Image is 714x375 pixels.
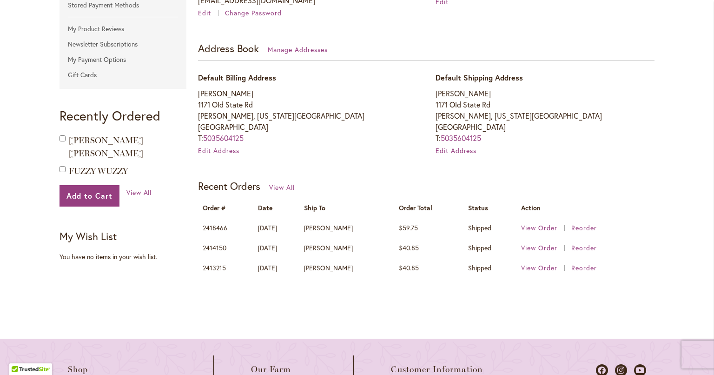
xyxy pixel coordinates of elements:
td: Shipped [463,218,516,238]
th: Date [253,198,299,218]
a: Newsletter Subscriptions [59,37,186,51]
th: Order # [198,198,253,218]
a: View All [269,183,295,192]
a: View All [126,188,152,197]
a: View Order [521,263,569,272]
th: Status [463,198,516,218]
span: Default Shipping Address [436,73,523,82]
th: Action [516,198,654,218]
span: Shop [68,365,88,374]
td: Shipped [463,258,516,278]
td: 2414150 [198,238,253,258]
a: Reorder [571,223,597,232]
td: [DATE] [253,218,299,238]
a: Change Password [225,8,282,17]
span: $40.85 [399,243,419,252]
a: Gift Cards [59,68,186,82]
td: [DATE] [253,238,299,258]
a: Edit Address [436,146,477,155]
strong: My Wish List [59,229,117,243]
a: View Order [521,223,569,232]
span: Default Billing Address [198,73,276,82]
td: [PERSON_NAME] [299,258,394,278]
a: [PERSON_NAME] [PERSON_NAME] [69,135,143,159]
th: Order Total [394,198,464,218]
address: [PERSON_NAME] 1171 Old State Rd [PERSON_NAME], [US_STATE][GEOGRAPHIC_DATA] [GEOGRAPHIC_DATA] T: [198,88,417,144]
span: $59.75 [399,223,418,232]
td: 2418466 [198,218,253,238]
a: FUZZY WUZZY [69,166,128,176]
strong: Recently Ordered [59,107,160,124]
td: [PERSON_NAME] [299,238,394,258]
a: My Payment Options [59,53,186,67]
span: Customer Information [391,365,483,374]
span: Add to Cart [66,191,112,201]
strong: Recent Orders [198,179,260,193]
a: Edit Address [198,146,239,155]
a: Reorder [571,243,597,252]
button: Add to Cart [59,185,119,207]
td: [DATE] [253,258,299,278]
span: $40.85 [399,263,419,272]
a: Manage Addresses [268,45,328,54]
td: [PERSON_NAME] [299,218,394,238]
iframe: Launch Accessibility Center [7,342,33,368]
th: Ship To [299,198,394,218]
span: Edit [198,8,211,17]
td: 2413215 [198,258,253,278]
td: Shipped [463,238,516,258]
span: View Order [521,223,557,232]
a: My Product Reviews [59,22,186,36]
a: 5035604125 [441,133,481,143]
span: View Order [521,263,557,272]
address: [PERSON_NAME] 1171 Old State Rd [PERSON_NAME], [US_STATE][GEOGRAPHIC_DATA] [GEOGRAPHIC_DATA] T: [436,88,654,144]
strong: Address Book [198,41,259,55]
span: Our Farm [251,365,291,374]
span: View Order [521,243,557,252]
a: Reorder [571,263,597,272]
a: 5035604125 [203,133,244,143]
a: View Order [521,243,569,252]
div: You have no items in your wish list. [59,252,192,261]
a: Edit [198,8,223,17]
